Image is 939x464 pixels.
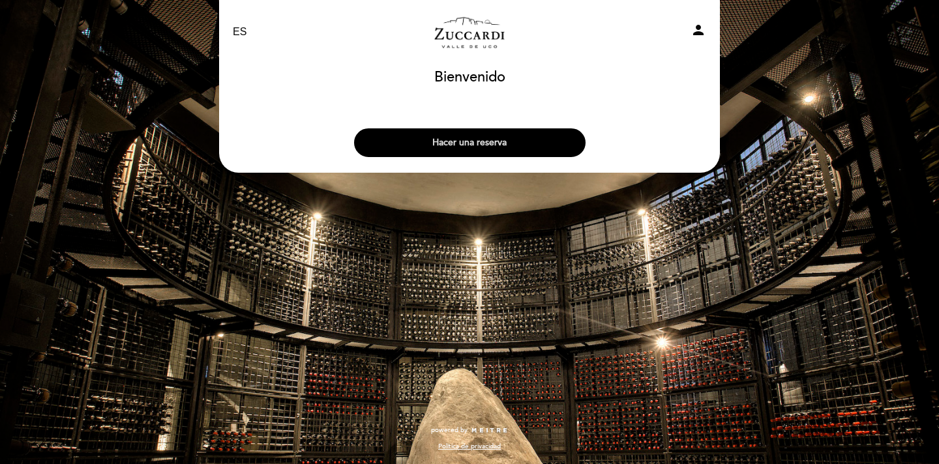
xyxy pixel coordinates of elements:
img: MEITRE [471,428,508,434]
button: Hacer una reserva [354,128,586,157]
button: person [691,22,706,42]
h1: Bienvenido [434,70,505,85]
a: Zuccardi [PERSON_NAME] de Uco - Turismo [388,14,551,50]
i: person [691,22,706,38]
a: powered by [431,426,508,435]
span: powered by [431,426,468,435]
a: Política de privacidad [438,442,501,451]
